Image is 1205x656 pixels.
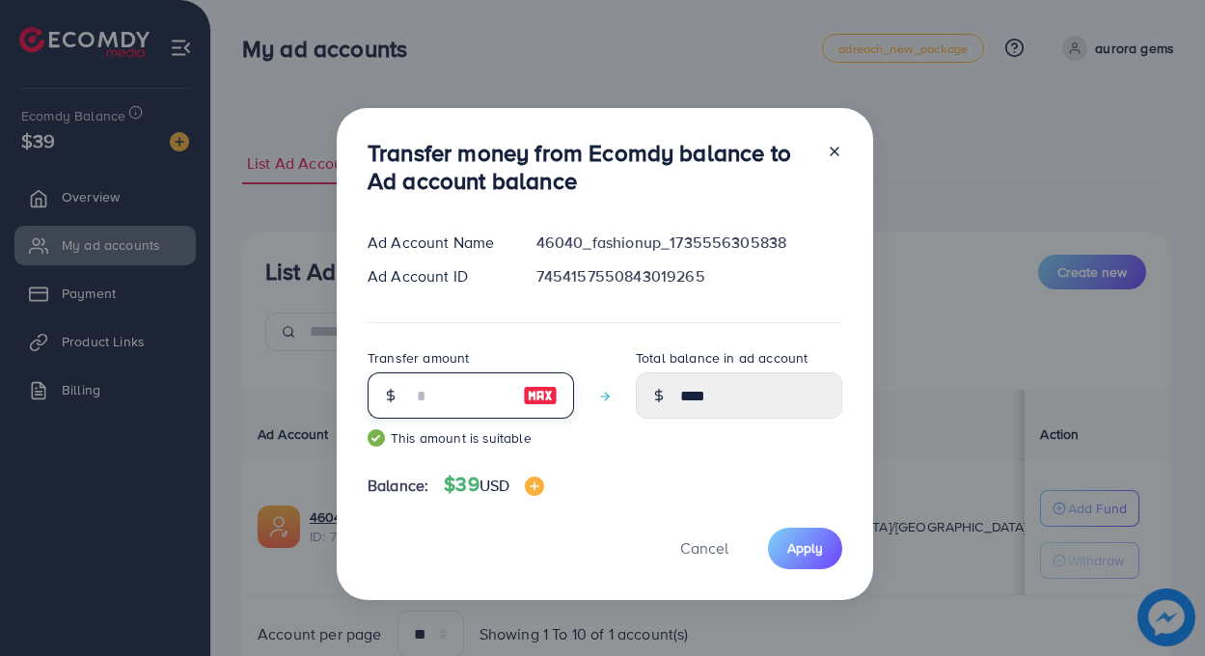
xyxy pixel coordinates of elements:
button: Apply [768,528,842,569]
small: This amount is suitable [368,428,574,448]
span: Balance: [368,475,428,497]
span: Apply [787,538,823,558]
div: Ad Account ID [352,265,521,287]
div: Ad Account Name [352,232,521,254]
label: Total balance in ad account [636,348,808,368]
h3: Transfer money from Ecomdy balance to Ad account balance [368,139,811,195]
img: image [525,477,544,496]
div: 46040_fashionup_1735556305838 [521,232,858,254]
span: USD [479,475,509,496]
div: 7454157550843019265 [521,265,858,287]
img: image [523,384,558,407]
label: Transfer amount [368,348,469,368]
button: Cancel [656,528,753,569]
h4: $39 [444,473,544,497]
img: guide [368,429,385,447]
span: Cancel [680,537,728,559]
